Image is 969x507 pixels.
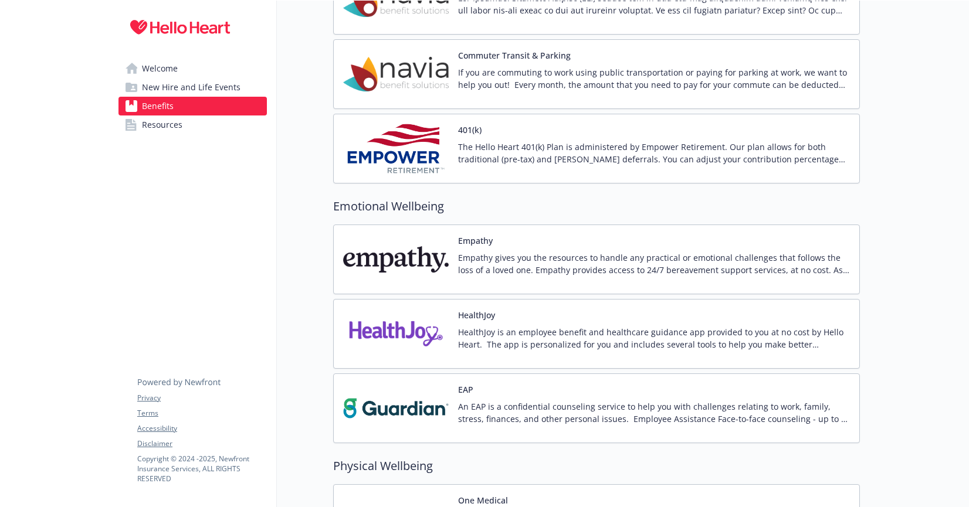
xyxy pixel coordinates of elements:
a: Terms [137,408,266,418]
a: Welcome [118,59,267,78]
p: The Hello Heart 401(k) Plan is administered by Empower Retirement. Our plan allows for both tradi... [458,141,850,165]
p: Empathy gives you the resources to handle any practical or emotional challenges that follows the ... [458,251,850,276]
a: Resources [118,115,267,134]
button: EAP [458,383,473,396]
a: Accessibility [137,423,266,434]
a: Benefits [118,97,267,115]
img: Empathy carrier logo [343,234,449,284]
p: Copyright © 2024 - 2025 , Newfront Insurance Services, ALL RIGHTS RESERVED [137,454,266,484]
button: 401(k) [458,124,482,136]
p: If you are commuting to work using public transportation or paying for parking at work, we want t... [458,66,850,91]
button: Commuter Transit & Parking [458,49,571,62]
h2: Emotional Wellbeing [333,198,860,215]
a: New Hire and Life Events [118,78,267,97]
h2: Physical Wellbeing [333,457,860,475]
p: HealthJoy is an employee benefit and healthcare guidance app provided to you at no cost by Hello ... [458,326,850,351]
a: Privacy [137,393,266,403]
span: Benefits [142,97,174,115]
img: Guardian carrier logo [343,383,449,433]
span: New Hire and Life Events [142,78,240,97]
img: Empower Retirement carrier logo [343,124,449,173]
button: HealthJoy [458,309,495,321]
span: Welcome [142,59,178,78]
img: HealthJoy, LLC carrier logo [343,309,449,359]
button: One Medical [458,494,508,506]
button: Empathy [458,234,493,247]
p: An EAP is a confidential counseling service to help you with challenges relating to work, family,... [458,400,850,425]
span: Resources [142,115,182,134]
img: Navia Benefit Solutions carrier logo [343,49,449,99]
a: Disclaimer [137,438,266,449]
